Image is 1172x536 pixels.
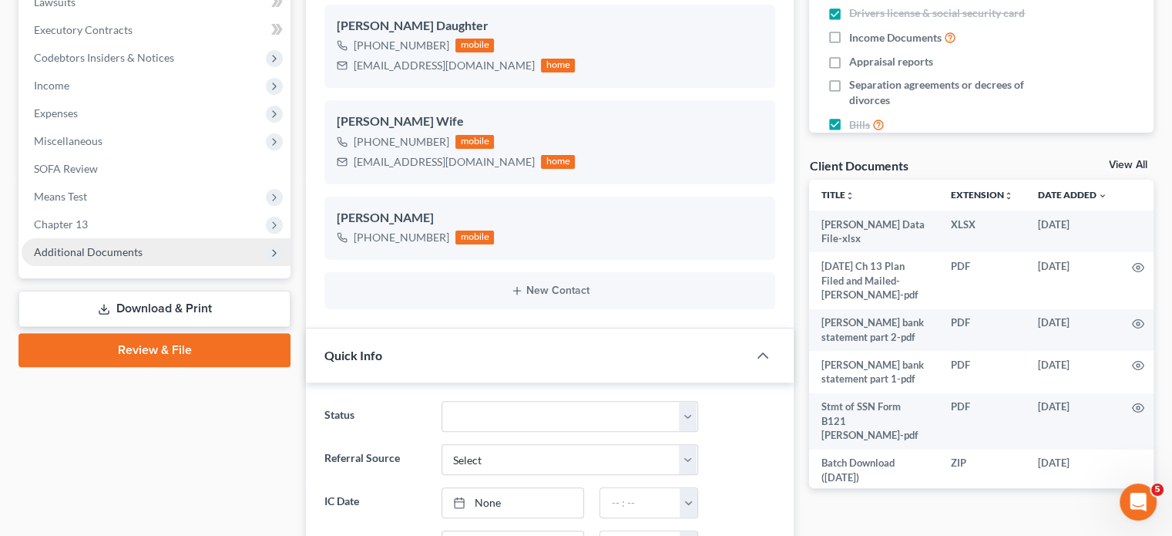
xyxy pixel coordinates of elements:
[34,106,78,120] span: Expenses
[939,309,1026,352] td: PDF
[34,79,69,92] span: Income
[34,134,102,147] span: Miscellaneous
[809,157,908,174] div: Client Documents
[34,23,133,36] span: Executory Contracts
[939,351,1026,393] td: PDF
[809,252,939,308] td: [DATE] Ch 13 Plan Filed and Mailed-[PERSON_NAME]-pdf
[18,333,290,367] a: Review & File
[455,39,494,52] div: mobile
[317,401,433,432] label: Status
[22,16,290,44] a: Executory Contracts
[849,30,942,46] span: Income Documents
[1098,191,1107,201] i: expand_more
[849,77,1054,108] span: Separation agreements or decrees of divorces
[541,155,575,169] div: home
[939,211,1026,253] td: XLSX
[34,217,88,231] span: Chapter 13
[1004,191,1013,201] i: unfold_more
[1151,484,1164,496] span: 5
[337,209,763,228] div: [PERSON_NAME]
[939,252,1026,308] td: PDF
[1026,351,1120,393] td: [DATE]
[34,51,174,64] span: Codebtors Insiders & Notices
[809,309,939,352] td: [PERSON_NAME] bank statement part 2-pdf
[1120,484,1157,521] iframe: Intercom live chat
[34,190,87,203] span: Means Test
[354,38,449,53] div: [PHONE_NUMBER]
[939,393,1026,450] td: PDF
[455,231,494,244] div: mobile
[354,58,535,73] div: [EMAIL_ADDRESS][DOMAIN_NAME]
[845,191,855,201] i: unfold_more
[939,450,1026,492] td: ZIP
[1026,252,1120,308] td: [DATE]
[951,189,1013,201] a: Extensionunfold_more
[809,351,939,393] td: [PERSON_NAME] bank statement part 1-pdf
[821,189,855,201] a: Titleunfold_more
[541,59,575,72] div: home
[1109,160,1147,170] a: View All
[1026,450,1120,492] td: [DATE]
[354,230,449,245] div: [PHONE_NUMBER]
[809,211,939,253] td: [PERSON_NAME] Data File-xlsx
[317,487,433,518] label: IC Date
[324,348,382,362] span: Quick Info
[1038,189,1107,201] a: Date Added expand_more
[337,285,763,297] button: New Contact
[849,54,933,69] span: Appraisal reports
[600,488,680,517] input: -- : --
[18,291,290,327] a: Download & Print
[1026,393,1120,450] td: [DATE]
[337,17,763,35] div: [PERSON_NAME] Daughter
[354,134,449,150] div: [PHONE_NUMBER]
[34,245,143,258] span: Additional Documents
[337,113,763,131] div: [PERSON_NAME] Wife
[22,155,290,183] a: SOFA Review
[849,117,870,133] span: Bills
[354,154,535,170] div: [EMAIL_ADDRESS][DOMAIN_NAME]
[1026,309,1120,352] td: [DATE]
[809,450,939,492] td: Batch Download ([DATE])
[442,488,584,517] a: None
[809,393,939,450] td: Stmt of SSN Form B121 [PERSON_NAME]-pdf
[849,5,1025,21] span: Drivers license & social security card
[455,135,494,149] div: mobile
[34,162,98,175] span: SOFA Review
[1026,211,1120,253] td: [DATE]
[317,444,433,475] label: Referral Source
